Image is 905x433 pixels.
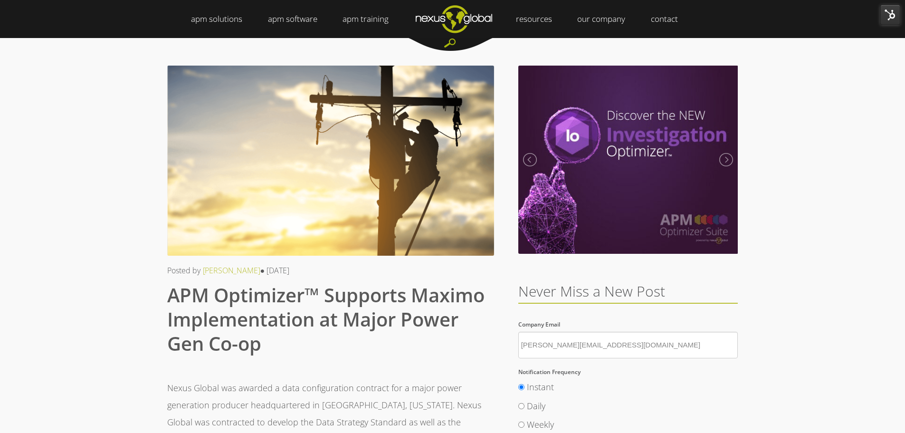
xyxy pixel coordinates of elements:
[518,320,560,328] span: Company Email
[518,422,524,428] input: Weekly
[260,265,289,276] span: ● [DATE]
[527,400,545,412] span: Daily
[167,265,200,276] span: Posted by
[518,403,524,409] input: Daily
[880,5,900,25] img: HubSpot Tools Menu Toggle
[518,332,738,358] input: Company Email
[518,66,738,254] img: Meet the New Investigation Optimizer | September 2020
[518,281,665,301] span: Never Miss a New Post
[518,384,524,390] input: Instant
[203,265,260,276] a: [PERSON_NAME]
[527,381,554,393] span: Instant
[518,368,581,376] span: Notification Frequency
[167,282,485,356] span: APM Optimizer™ Supports Maximo Implementation at Major Power Gen Co-op
[527,419,554,430] span: Weekly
